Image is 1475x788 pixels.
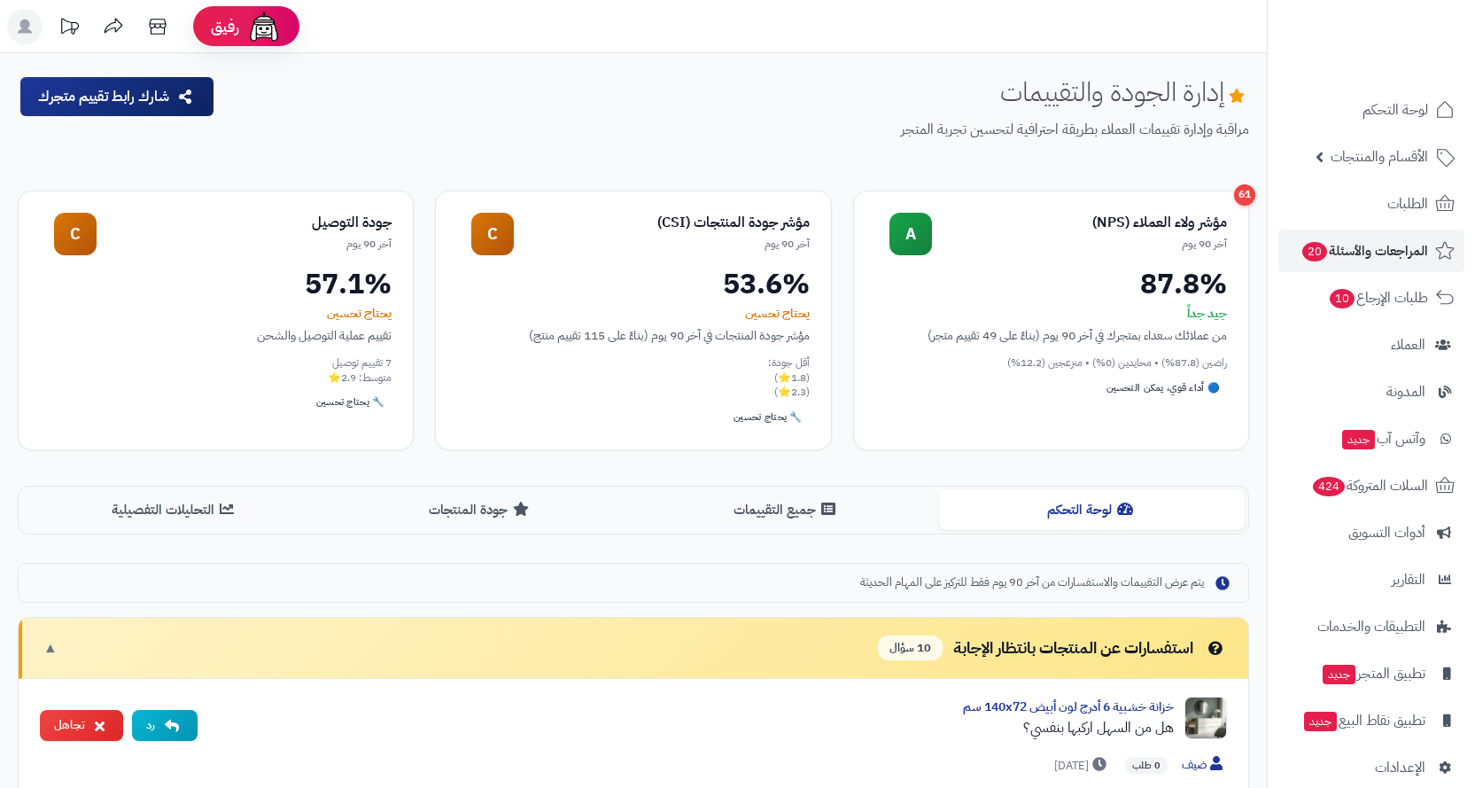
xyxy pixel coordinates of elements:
a: وآتس آبجديد [1278,417,1464,460]
span: 10 سؤال [878,636,943,661]
a: خزانة خشبية 6 أدرج لون أبيض 140x72 سم [963,698,1174,716]
div: آخر 90 يوم [97,237,392,252]
button: لوحة التحكم [939,490,1245,530]
div: 🔧 يحتاج تحسين [309,392,392,413]
span: 20 [1302,242,1327,261]
span: العملاء [1391,332,1425,357]
button: رد [132,710,198,741]
a: تطبيق المتجرجديد [1278,652,1464,695]
span: وآتس آب [1340,426,1425,451]
div: 61 [1234,184,1255,206]
a: المدونة [1278,371,1464,413]
span: جديد [1323,665,1355,684]
span: التقارير [1392,567,1425,592]
div: جودة التوصيل [97,213,392,233]
img: Product [1184,697,1227,739]
div: 🔧 يحتاج تحسين [726,407,809,428]
a: أدوات التسويق [1278,511,1464,554]
span: 10 [1330,289,1355,308]
span: الإعدادات [1375,755,1425,780]
span: 0 طلب [1125,757,1168,775]
div: A [889,213,932,255]
span: أدوات التسويق [1348,520,1425,545]
img: logo-2.png [1355,13,1458,51]
a: تطبيق نقاط البيعجديد [1278,699,1464,742]
a: التقارير [1278,558,1464,601]
span: المدونة [1386,379,1425,404]
h1: إدارة الجودة والتقييمات [1000,77,1249,106]
a: المراجعات والأسئلة20 [1278,230,1464,272]
div: آخر 90 يوم [932,237,1227,252]
div: مؤشر ولاء العملاء (NPS) [932,213,1227,233]
span: [DATE] [1054,757,1111,775]
div: C [471,213,514,255]
a: الطلبات [1278,183,1464,225]
span: رفيق [211,16,239,37]
span: تطبيق المتجر [1321,661,1425,686]
a: تحديثات المنصة [47,9,91,49]
div: 7 تقييم توصيل متوسط: 2.9⭐ [40,355,392,386]
div: راضين (87.8%) • محايدين (0%) • منزعجين (12.2%) [875,355,1227,371]
a: طلبات الإرجاع10 [1278,277,1464,319]
span: ضيف [1182,756,1227,775]
button: جودة المنتجات [328,490,633,530]
a: لوحة التحكم [1278,89,1464,131]
button: تجاهل [40,710,123,741]
div: C [54,213,97,255]
p: مراقبة وإدارة تقييمات العملاء بطريقة احترافية لتحسين تجربة المتجر [229,120,1249,140]
span: المراجعات والأسئلة [1300,238,1428,263]
div: 57.1% [40,269,392,298]
div: استفسارات عن المنتجات بانتظار الإجابة [878,636,1227,661]
span: الأقسام والمنتجات [1331,144,1428,169]
span: 424 [1313,477,1345,496]
div: جيد جداً [875,305,1227,323]
span: جديد [1304,712,1337,731]
span: التطبيقات والخدمات [1317,614,1425,639]
div: يحتاج تحسين [40,305,392,323]
div: مؤشر جودة المنتجات (CSI) [514,213,809,233]
div: 87.8% [875,269,1227,298]
span: لوحة التحكم [1362,98,1428,122]
div: من عملائك سعداء بمتجرك في آخر 90 يوم (بناءً على 49 تقييم متجر) [875,326,1227,345]
span: السلات المتروكة [1311,473,1428,498]
button: شارك رابط تقييم متجرك [20,77,213,116]
button: جميع التقييمات [633,490,939,530]
div: 🔵 أداء قوي، يمكن التحسين [1099,378,1227,399]
span: طلبات الإرجاع [1328,285,1428,310]
a: السلات المتروكة424 [1278,464,1464,507]
div: أقل جودة: (1.8⭐) (2.3⭐) [457,355,809,400]
span: ▼ [43,638,58,659]
div: تقييم عملية التوصيل والشحن [40,326,392,345]
span: جديد [1342,430,1375,449]
button: التحليلات التفصيلية [22,490,328,530]
div: يحتاج تحسين [457,305,809,323]
div: مؤشر جودة المنتجات في آخر 90 يوم (بناءً على 115 تقييم منتج) [457,326,809,345]
a: التطبيقات والخدمات [1278,605,1464,648]
span: الطلبات [1387,191,1428,216]
div: هل من السهل اركبها بنفسي؟ [212,717,1174,738]
span: تطبيق نقاط البيع [1302,708,1425,733]
img: ai-face.png [246,9,282,44]
span: يتم عرض التقييمات والاستفسارات من آخر 90 يوم فقط للتركيز على المهام الحديثة [860,574,1204,591]
div: 53.6% [457,269,809,298]
a: العملاء [1278,324,1464,366]
div: آخر 90 يوم [514,237,809,252]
